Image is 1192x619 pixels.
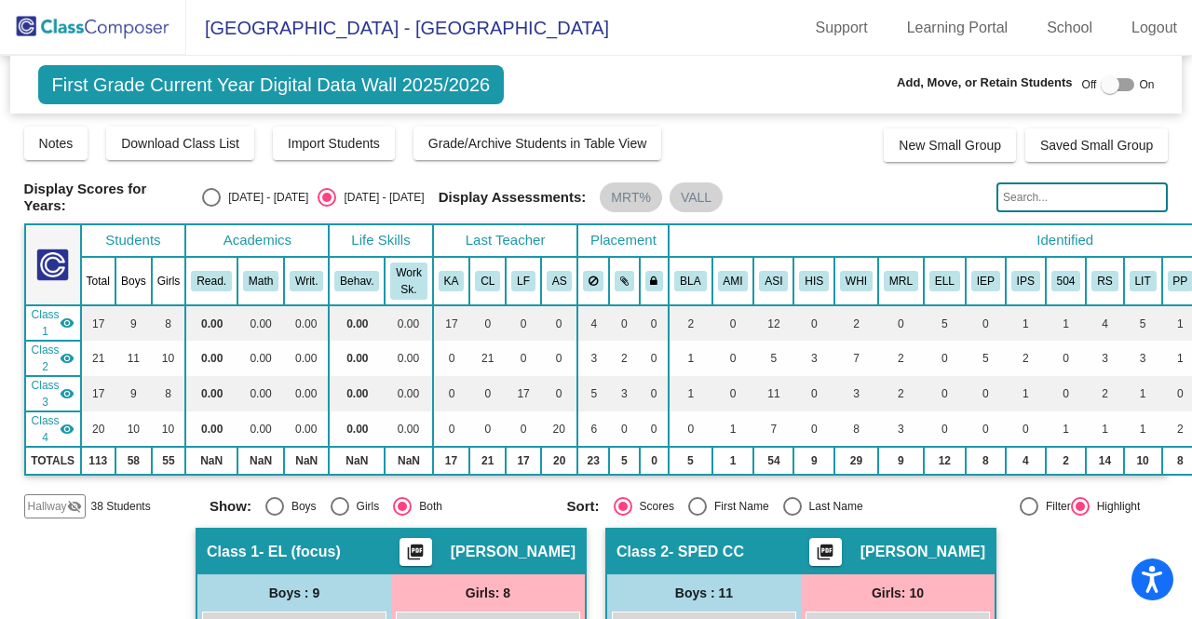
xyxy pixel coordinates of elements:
[712,447,754,475] td: 1
[884,271,918,291] button: MRL
[753,257,793,305] th: Asian
[385,447,432,475] td: NaN
[793,376,834,411] td: 0
[1086,341,1123,376] td: 3
[1086,305,1123,341] td: 4
[759,271,788,291] button: ASI
[506,341,541,376] td: 0
[1130,271,1157,291] button: LIT
[469,341,506,376] td: 21
[329,224,432,257] th: Life Skills
[25,447,81,475] td: TOTALS
[38,65,505,104] span: First Grade Current Year Digital Data Wall 2025/2026
[878,257,924,305] th: Multi-racial
[32,342,60,375] span: Class 2
[81,447,115,475] td: 113
[878,341,924,376] td: 2
[609,411,640,447] td: 0
[669,447,711,475] td: 5
[60,351,74,366] mat-icon: visibility
[929,271,960,291] button: ELL
[210,497,553,516] mat-radio-group: Select an option
[60,422,74,437] mat-icon: visibility
[428,136,647,151] span: Grade/Archive Students in Table View
[115,376,152,411] td: 9
[81,224,186,257] th: Students
[433,376,470,411] td: 0
[924,376,966,411] td: 0
[60,386,74,401] mat-icon: visibility
[1091,271,1117,291] button: RS
[433,257,470,305] th: Katherine Ausgotharp
[577,224,669,257] th: Placement
[834,411,878,447] td: 8
[1090,498,1141,515] div: Highlight
[1006,305,1046,341] td: 1
[210,498,251,515] span: Show:
[966,341,1006,376] td: 5
[609,305,640,341] td: 0
[966,376,1006,411] td: 0
[24,127,88,160] button: Notes
[712,257,754,305] th: American Indian
[186,13,609,43] span: [GEOGRAPHIC_DATA] - [GEOGRAPHIC_DATA]
[60,316,74,330] mat-icon: visibility
[834,447,878,475] td: 29
[67,499,82,514] mat-icon: visibility_off
[349,498,380,515] div: Girls
[237,447,284,475] td: NaN
[185,341,237,376] td: 0.00
[329,411,385,447] td: 0.00
[802,498,863,515] div: Last Name
[81,305,115,341] td: 17
[924,305,966,341] td: 5
[712,341,754,376] td: 0
[718,271,749,291] button: AMI
[924,411,966,447] td: 0
[567,497,911,516] mat-radio-group: Select an option
[609,341,640,376] td: 2
[640,257,670,305] th: Keep with teacher
[400,538,432,566] button: Print Students Details
[469,411,506,447] td: 0
[284,411,329,447] td: 0.00
[1086,257,1123,305] th: Reading Specialist Intervention
[385,411,432,447] td: 0.00
[185,447,237,475] td: NaN
[385,305,432,341] td: 0.00
[385,341,432,376] td: 0.00
[32,306,60,340] span: Class 1
[1006,376,1046,411] td: 1
[290,271,323,291] button: Writ.
[511,271,535,291] button: LF
[391,574,585,612] div: Girls: 8
[221,189,308,206] div: [DATE] - [DATE]
[185,305,237,341] td: 0.00
[640,341,670,376] td: 0
[1006,447,1046,475] td: 4
[669,411,711,447] td: 0
[32,377,60,410] span: Class 3
[390,262,427,300] button: Work Sk.
[121,136,239,151] span: Download Class List
[106,127,254,160] button: Download Class List
[1032,13,1107,43] a: School
[152,376,186,411] td: 8
[506,411,541,447] td: 0
[632,498,674,515] div: Scores
[924,257,966,305] th: English Language Learner
[284,498,317,515] div: Boys
[609,447,640,475] td: 5
[506,376,541,411] td: 17
[840,271,873,291] button: WHI
[669,341,711,376] td: 1
[185,411,237,447] td: 0.00
[81,411,115,447] td: 20
[115,341,152,376] td: 11
[259,543,341,561] span: - EL (focus)
[996,182,1168,212] input: Search...
[899,138,1001,153] span: New Small Group
[152,257,186,305] th: Girls
[1046,341,1087,376] td: 0
[237,411,284,447] td: 0.00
